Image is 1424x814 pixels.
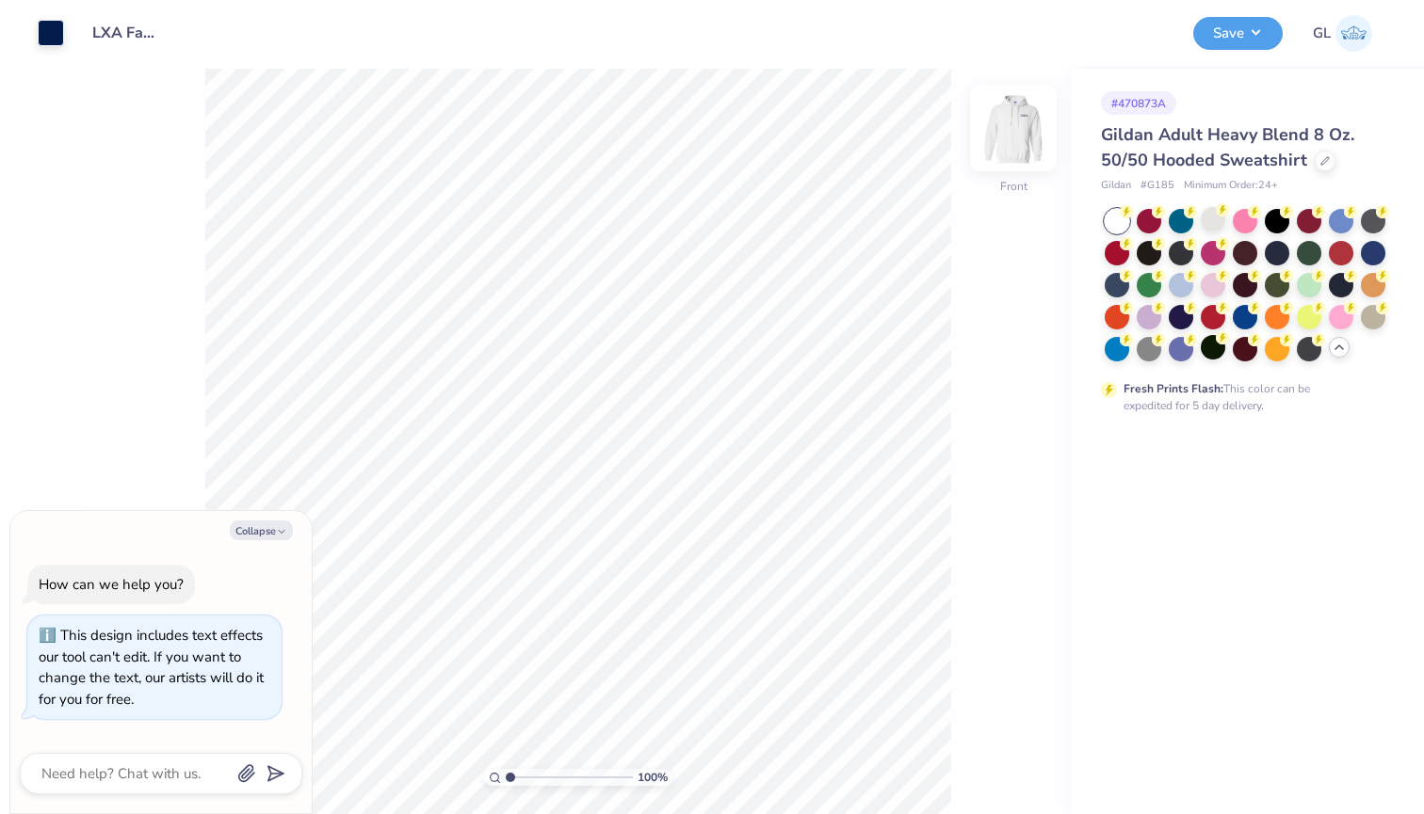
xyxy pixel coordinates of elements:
[1141,178,1174,194] span: # G185
[1313,23,1331,44] span: GL
[1101,91,1176,115] div: # 470873A
[39,626,264,709] div: This design includes text effects our tool can't edit. If you want to change the text, our artist...
[638,769,668,786] span: 100 %
[1124,380,1355,414] div: This color can be expedited for 5 day delivery.
[1335,15,1372,52] img: Gia Lin
[1101,123,1354,171] span: Gildan Adult Heavy Blend 8 Oz. 50/50 Hooded Sweatshirt
[1101,178,1131,194] span: Gildan
[1124,381,1223,396] strong: Fresh Prints Flash:
[1313,15,1372,52] a: GL
[39,575,184,594] div: How can we help you?
[976,90,1051,166] img: Front
[1184,178,1278,194] span: Minimum Order: 24 +
[1000,178,1028,195] div: Front
[230,520,293,540] button: Collapse
[78,14,170,52] input: Untitled Design
[1193,17,1283,50] button: Save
